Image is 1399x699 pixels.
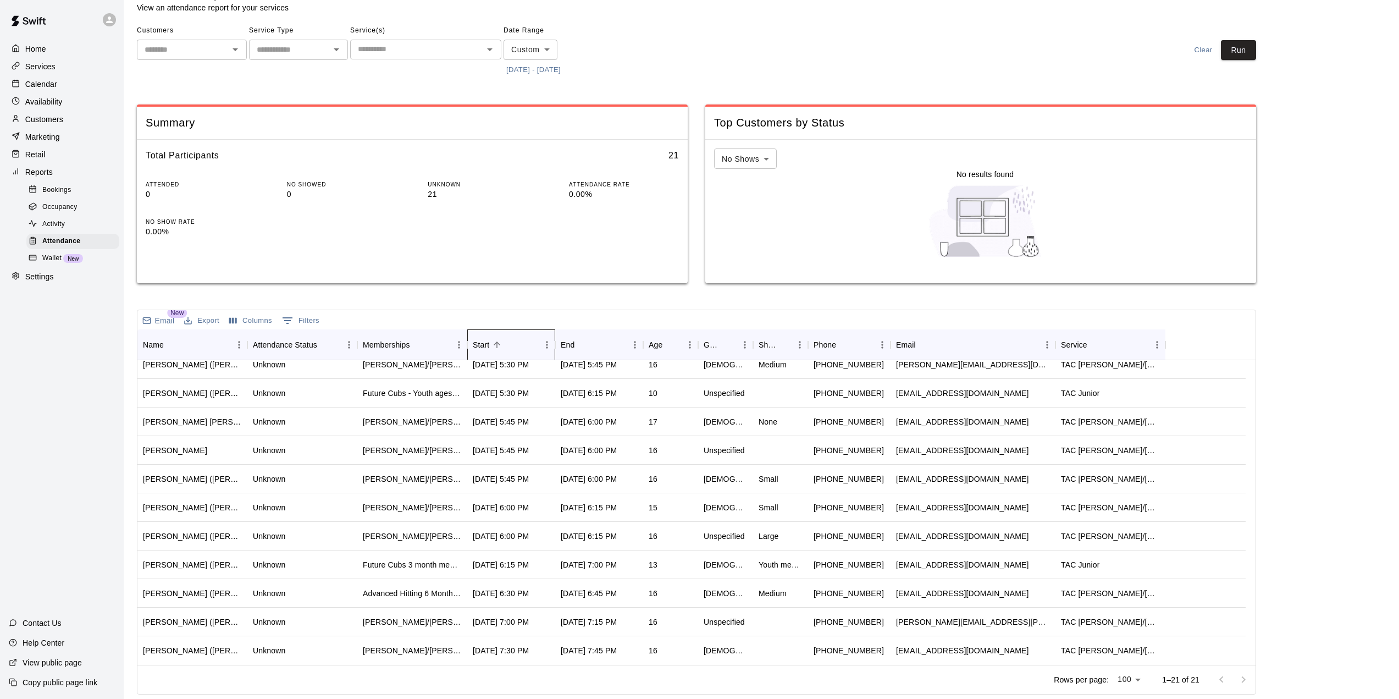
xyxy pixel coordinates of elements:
[26,217,119,232] div: Activity
[42,236,80,247] span: Attendance
[181,312,222,329] button: Export
[649,359,657,370] div: 16
[489,337,505,353] button: Sort
[473,531,529,542] div: Sep 17, 2025, 6:00 PM
[704,617,745,628] div: Unspecified
[23,657,82,668] p: View public page
[137,2,289,13] p: View an attendance report for your services
[428,189,538,200] p: 21
[25,131,60,142] p: Marketing
[25,96,63,107] p: Availability
[467,329,555,360] div: Start
[363,645,462,656] div: Todd/Brad - Drop In , College - Drop In , Tom/Mike - Drop In
[1149,337,1165,353] button: Menu
[896,359,1050,370] div: sean@lipskyportales.com
[808,329,891,360] div: Phone
[649,617,657,628] div: 16
[555,329,643,360] div: End
[682,337,698,353] button: Menu
[26,199,124,216] a: Occupancy
[649,531,657,542] div: 16
[363,416,462,427] div: Todd/Brad - Drop In
[287,180,397,189] p: NO SHOWED
[473,359,529,370] div: Sep 17, 2025, 5:30 PM
[627,337,643,353] button: Menu
[9,93,115,110] a: Availability
[146,189,256,200] p: 0
[704,559,748,570] div: Male
[759,474,778,485] div: Small
[9,164,115,180] a: Reports
[569,189,679,200] p: 0.00%
[9,58,115,75] a: Services
[63,256,83,262] span: New
[253,531,285,542] div: Unknown
[9,76,115,92] div: Calendar
[714,148,777,169] div: No Shows
[704,388,745,399] div: Unspecified
[814,445,884,456] div: +19735242973
[146,218,256,226] p: NO SHOW RATE
[814,388,884,399] div: +12013176407
[146,148,219,163] h6: Total Participants
[164,337,179,353] button: Sort
[649,329,662,360] div: Age
[363,588,462,599] div: Advanced Hitting 6 Months , Todd/Brad - Full Year Member Unlimited
[561,617,617,628] div: Sep 17, 2025, 7:15 PM
[649,645,657,656] div: 16
[704,359,748,370] div: Male
[23,637,64,648] p: Help Center
[231,337,247,353] button: Menu
[253,617,285,628] div: Unknown
[9,41,115,57] div: Home
[814,617,884,628] div: +19732293492
[1061,645,1160,656] div: TAC Todd/Brad
[561,416,617,427] div: Sep 17, 2025, 6:00 PM
[146,226,256,238] p: 0.00%
[896,474,1028,485] div: juliesunglee@gmail.com
[25,149,46,160] p: Retail
[473,474,529,485] div: Sep 17, 2025, 5:45 PM
[561,445,617,456] div: Sep 17, 2025, 6:00 PM
[814,588,884,599] div: +12018037684
[249,22,348,40] span: Service Type
[1055,329,1165,360] div: Service
[704,588,748,599] div: Male
[253,559,285,570] div: Unknown
[25,114,63,125] p: Customers
[1061,416,1160,427] div: TAC Todd/Brad
[137,22,247,40] span: Customers
[737,337,753,353] button: Menu
[1186,40,1221,60] button: Clear
[143,329,164,360] div: Name
[649,559,657,570] div: 13
[1061,559,1099,570] div: TAC Junior
[956,169,1014,180] p: No results found
[561,559,617,570] div: Sep 17, 2025, 7:00 PM
[704,531,745,542] div: Unspecified
[363,359,462,370] div: Tom/Mike - 6 Month Unlimited Membership
[776,337,792,353] button: Sort
[814,329,836,360] div: Phone
[561,474,617,485] div: Sep 17, 2025, 6:00 PM
[25,43,46,54] p: Home
[143,474,242,485] div: Parker Lee (Parker Lee)
[473,445,529,456] div: Sep 17, 2025, 5:45 PM
[561,588,617,599] div: Sep 17, 2025, 6:45 PM
[143,502,242,513] div: Jack DeSilver (Mike DeSilver)
[704,474,748,485] div: Male
[9,268,115,285] div: Settings
[704,416,748,427] div: Male
[253,329,317,360] div: Attendance Status
[317,337,333,353] button: Sort
[140,313,177,328] button: Email
[363,388,462,399] div: Future Cubs - Youth ages 9-12 3 month membership , Future Cubs - JR 3 month Membership
[814,359,884,370] div: +12012327814
[482,42,497,57] button: Open
[759,531,779,542] div: Large
[9,146,115,163] a: Retail
[473,502,529,513] div: Sep 17, 2025, 6:00 PM
[155,315,175,326] p: Email
[792,337,808,353] button: Menu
